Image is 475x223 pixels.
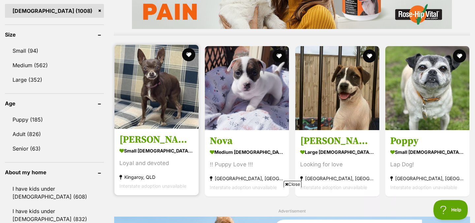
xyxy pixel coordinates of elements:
[363,49,376,63] button: favourite
[210,160,284,169] div: !! Puppy Love !!!
[433,200,468,220] iframe: Help Scout Beacon - Open
[5,4,104,18] a: [DEMOGRAPHIC_DATA] (1008)
[5,169,104,175] header: About my home
[5,142,104,155] a: Senior (63)
[300,184,367,190] span: Interstate adoption unavailable
[272,49,286,63] button: favourite
[182,48,195,61] button: favourite
[5,44,104,58] a: Small (94)
[284,181,301,187] span: Close
[300,147,374,157] strong: large [DEMOGRAPHIC_DATA] Dog
[5,113,104,126] a: Puppy (185)
[300,160,374,169] div: Looking for love
[300,135,374,147] h3: [PERSON_NAME]
[295,46,379,130] img: McKenna - Staffordshire Bull Terrier Dog
[119,159,194,168] div: Loyal and devoted
[114,45,199,129] img: Lucy - Chihuahua Dog
[390,135,464,147] h3: Poppy
[300,174,374,183] strong: [GEOGRAPHIC_DATA], [GEOGRAPHIC_DATA]
[210,147,284,157] strong: medium [DEMOGRAPHIC_DATA] Dog
[205,46,289,130] img: Nova - Mixed breed x Jack Russell Terrier x Staffordshire Bull Terrier Dog
[295,130,379,197] a: [PERSON_NAME] large [DEMOGRAPHIC_DATA] Dog Looking for love [GEOGRAPHIC_DATA], [GEOGRAPHIC_DATA] ...
[5,58,104,72] a: Medium (562)
[205,130,289,197] a: Nova medium [DEMOGRAPHIC_DATA] Dog !! Puppy Love !!! [GEOGRAPHIC_DATA], [GEOGRAPHIC_DATA] Interst...
[119,133,194,146] h3: [PERSON_NAME]
[390,147,464,157] strong: small [DEMOGRAPHIC_DATA] Dog
[5,127,104,141] a: Adult (826)
[390,184,457,190] span: Interstate adoption unavailable
[5,73,104,87] a: Large (352)
[453,49,466,63] button: favourite
[114,128,199,195] a: [PERSON_NAME] small [DEMOGRAPHIC_DATA] Dog Loyal and devoted Kingaroy, QLD Interstate adoption un...
[385,46,469,130] img: Poppy - Pug Dog
[5,100,104,106] header: Age
[5,182,104,204] a: I have kids under [DEMOGRAPHIC_DATA] (608)
[210,135,284,147] h3: Nova
[390,160,464,169] div: Lap Dog!
[210,174,284,183] strong: [GEOGRAPHIC_DATA], [GEOGRAPHIC_DATA]
[119,183,186,189] span: Interstate adoption unavailable
[5,32,104,38] header: Size
[119,173,194,181] strong: Kingaroy, QLD
[78,190,397,220] iframe: Advertisement
[210,184,277,190] span: Interstate adoption unavailable
[390,174,464,183] strong: [GEOGRAPHIC_DATA], [GEOGRAPHIC_DATA]
[119,146,194,155] strong: small [DEMOGRAPHIC_DATA] Dog
[385,130,469,197] a: Poppy small [DEMOGRAPHIC_DATA] Dog Lap Dog! [GEOGRAPHIC_DATA], [GEOGRAPHIC_DATA] Interstate adopt...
